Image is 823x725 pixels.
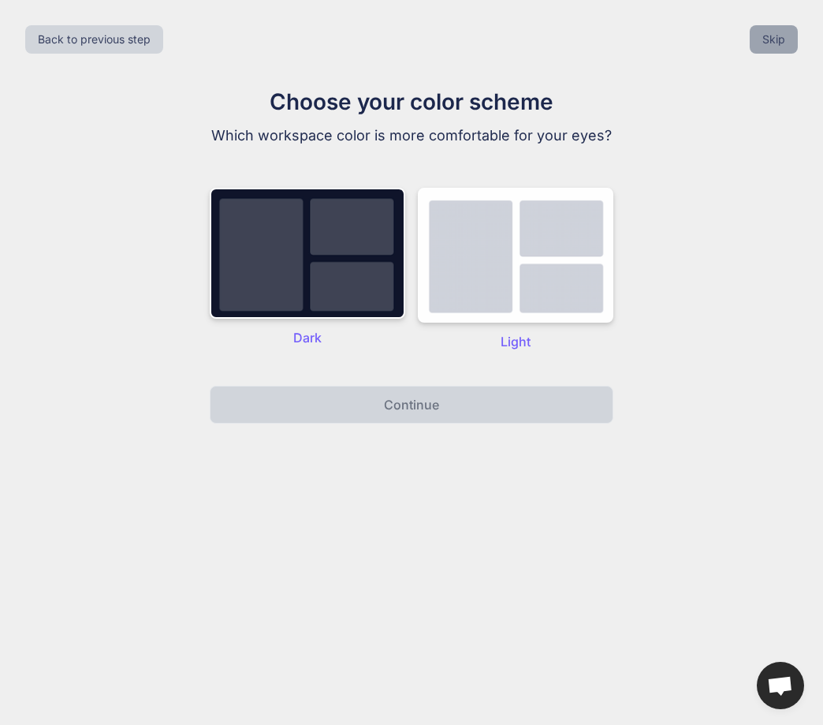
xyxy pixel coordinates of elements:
[25,25,163,54] button: Back to previous step
[757,662,804,709] div: Open chat
[418,332,613,351] p: Light
[384,395,439,414] p: Continue
[210,328,405,347] p: Dark
[147,85,676,118] h1: Choose your color scheme
[418,188,613,323] img: dark
[210,386,613,424] button: Continue
[147,125,676,147] p: Which workspace color is more comfortable for your eyes?
[210,188,405,319] img: dark
[750,25,798,54] button: Skip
